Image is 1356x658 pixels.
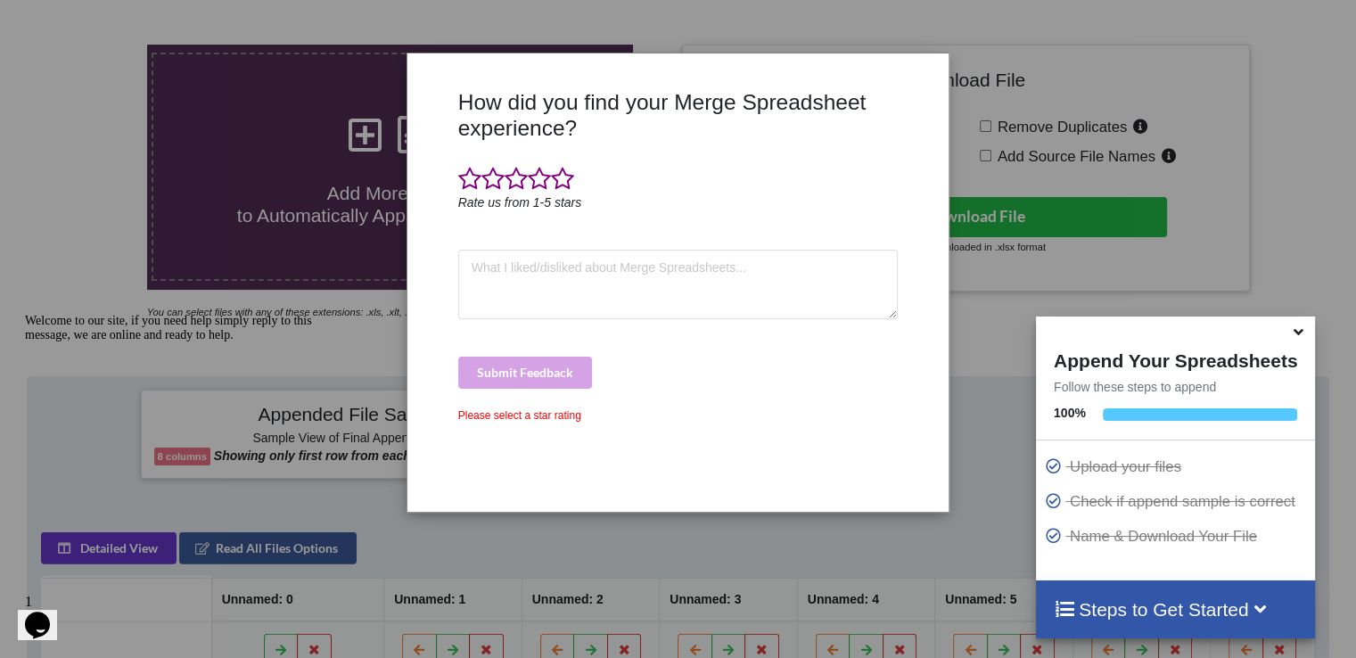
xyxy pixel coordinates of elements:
div: Please select a star rating [458,407,899,424]
span: Welcome to our site, if you need help simply reply to this message, we are online and ready to help. [7,7,294,35]
h4: Steps to Get Started [1054,598,1297,621]
p: Upload your files [1045,456,1311,478]
h4: Append Your Spreadsheets [1036,345,1315,372]
h3: How did you find your Merge Spreadsheet experience? [458,89,899,142]
i: Rate us from 1-5 stars [458,195,582,210]
b: 100 % [1054,406,1086,420]
div: Welcome to our site, if you need help simply reply to this message, we are online and ready to help. [7,7,328,36]
iframe: chat widget [18,587,75,640]
p: Check if append sample is correct [1045,490,1311,513]
iframe: chat widget [18,307,339,578]
p: Follow these steps to append [1036,378,1315,396]
p: Name & Download Your File [1045,525,1311,547]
